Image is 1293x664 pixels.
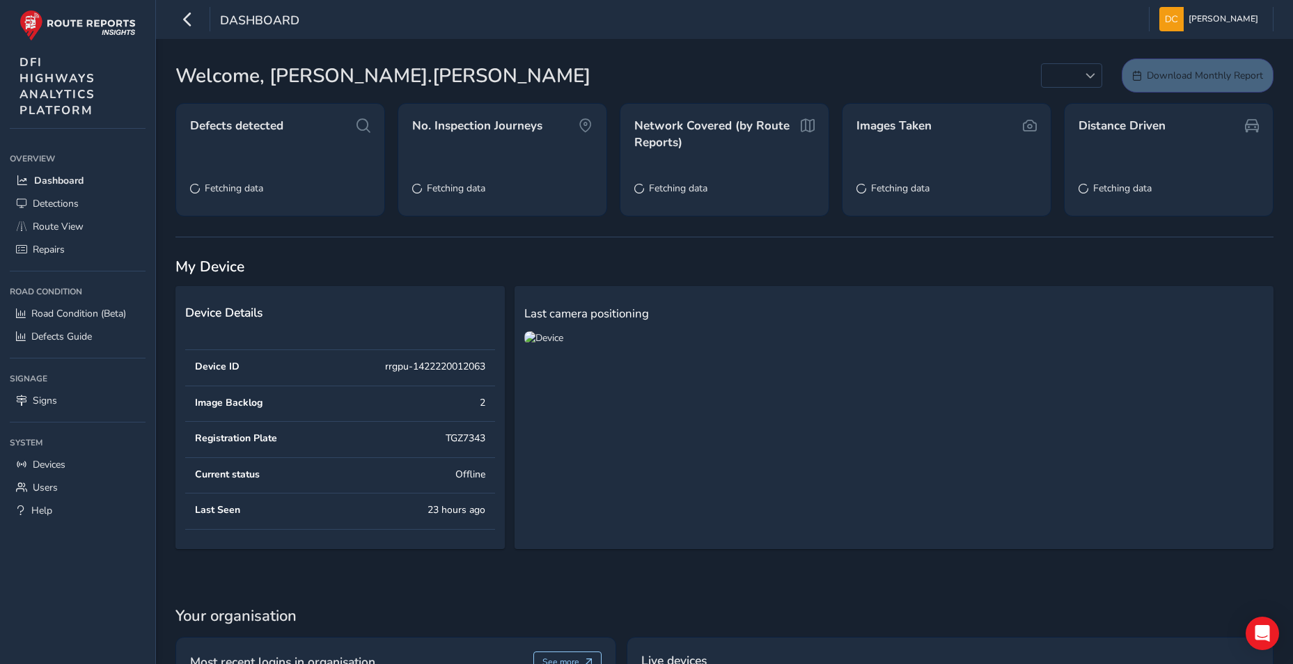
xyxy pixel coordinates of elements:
[195,432,277,445] div: Registration Plate
[428,503,485,516] div: 23 hours ago
[524,331,563,345] img: Device
[10,325,146,348] a: Defects Guide
[455,468,485,481] div: Offline
[10,453,146,476] a: Devices
[1189,7,1258,31] span: [PERSON_NAME]
[10,281,146,302] div: Road Condition
[33,458,65,471] span: Devices
[634,118,797,150] span: Network Covered (by Route Reports)
[175,61,590,90] span: Welcome, [PERSON_NAME].[PERSON_NAME]
[412,118,542,134] span: No. Inspection Journeys
[175,257,244,276] span: My Device
[220,12,299,31] span: Dashboard
[34,174,84,187] span: Dashboard
[10,238,146,261] a: Repairs
[195,396,262,409] div: Image Backlog
[427,182,485,195] span: Fetching data
[10,215,146,238] a: Route View
[205,182,263,195] span: Fetching data
[1093,182,1152,195] span: Fetching data
[33,220,84,233] span: Route View
[856,118,932,134] span: Images Taken
[195,503,240,516] div: Last Seen
[1159,7,1184,31] img: diamond-layout
[195,468,260,481] div: Current status
[190,118,283,134] span: Defects detected
[31,330,92,343] span: Defects Guide
[31,504,52,517] span: Help
[10,368,146,389] div: Signage
[1079,118,1166,134] span: Distance Driven
[33,394,57,407] span: Signs
[19,54,95,118] span: DFI HIGHWAYS ANALYTICS PLATFORM
[480,396,485,409] div: 2
[10,192,146,215] a: Detections
[1246,617,1279,650] div: Open Intercom Messenger
[524,306,649,322] span: Last camera positioning
[10,169,146,192] a: Dashboard
[33,243,65,256] span: Repairs
[649,182,707,195] span: Fetching data
[10,302,146,325] a: Road Condition (Beta)
[195,360,240,373] div: Device ID
[19,10,136,41] img: rr logo
[185,306,495,320] h2: Device Details
[10,432,146,453] div: System
[446,432,485,445] div: TGZ7343
[10,476,146,499] a: Users
[871,182,930,195] span: Fetching data
[10,389,146,412] a: Signs
[1159,7,1263,31] button: [PERSON_NAME]
[10,499,146,522] a: Help
[385,360,485,373] div: rrgpu-1422220012063
[175,606,1274,626] span: Your organisation
[33,481,58,494] span: Users
[10,148,146,169] div: Overview
[33,197,79,210] span: Detections
[31,307,126,320] span: Road Condition (Beta)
